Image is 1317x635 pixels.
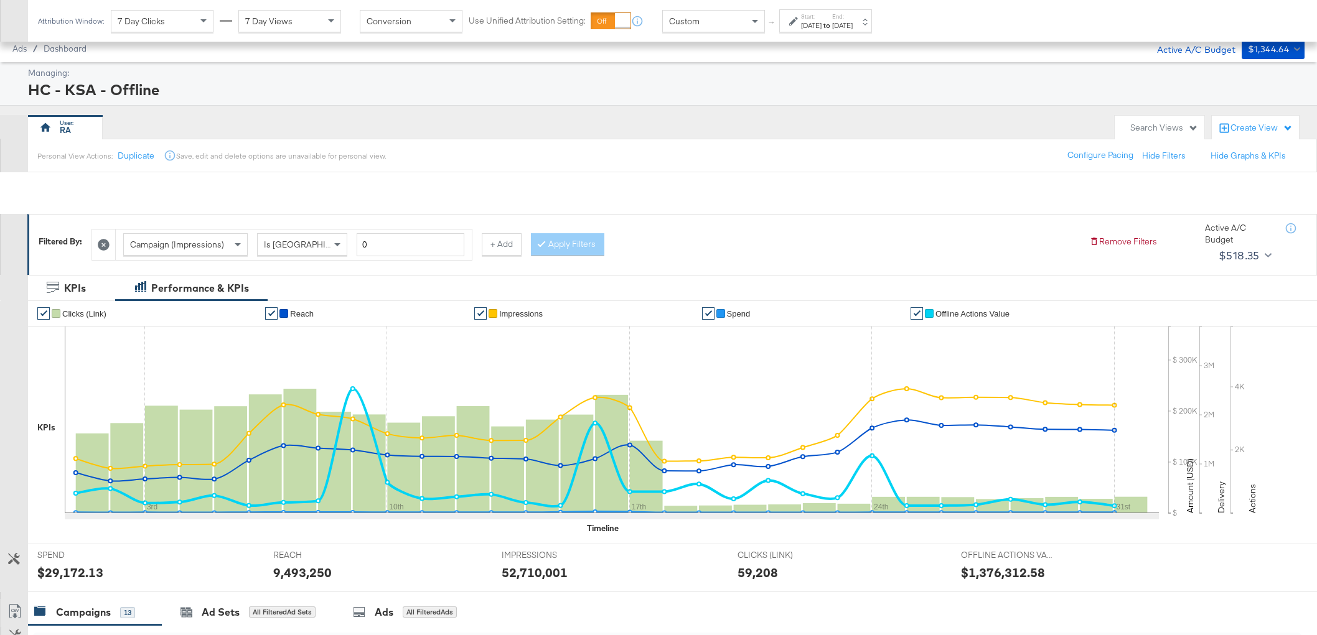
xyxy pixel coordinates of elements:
[1214,246,1274,266] button: $518.35
[176,151,386,161] div: Save, edit and delete options are unavailable for personal view.
[120,607,135,618] div: 13
[935,309,1010,318] span: Offline Actions Value
[1205,222,1273,245] div: Active A/C Budget
[911,307,923,320] a: ✔
[62,309,106,318] span: Clicks (Link)
[1242,39,1305,59] button: $1,344.64
[1219,246,1260,265] div: $518.35
[669,16,700,27] span: Custom
[801,12,822,21] label: Start:
[832,12,853,21] label: End:
[265,307,278,320] a: ✔
[12,44,27,53] span: Ads
[118,150,154,162] button: Duplicate
[245,16,293,27] span: 7 Day Views
[469,15,586,27] label: Use Unified Attribution Setting:
[961,549,1054,561] span: OFFLINE ACTIONS VALUE
[1142,150,1186,162] button: Hide Filters
[44,44,87,53] a: Dashboard
[1144,39,1235,58] div: Active A/C Budget
[766,21,778,25] span: ↑
[357,233,464,256] input: Enter a number
[1130,122,1198,134] div: Search Views
[375,605,393,619] div: Ads
[1089,236,1157,248] button: Remove Filters
[37,151,113,161] div: Personal View Actions:
[702,307,715,320] a: ✔
[499,309,543,318] span: Impressions
[738,549,831,561] span: CLICKS (LINK)
[273,563,332,582] div: 9,493,250
[727,309,751,318] span: Spend
[1211,150,1286,162] button: Hide Graphs & KPIs
[37,17,105,25] div: Attribution Window:
[264,239,359,250] span: Is [GEOGRAPHIC_DATA]
[1247,484,1258,513] text: Actions
[801,21,822,30] div: [DATE]
[502,563,568,582] div: 52,710,001
[37,549,131,561] span: SPEND
[37,307,50,320] a: ✔
[832,21,853,30] div: [DATE]
[56,605,111,619] div: Campaigns
[202,605,240,619] div: Ad Sets
[822,21,832,30] strong: to
[130,239,224,250] span: Campaign (Impressions)
[1184,458,1196,513] text: Amount (USD)
[39,236,82,248] div: Filtered By:
[482,233,522,256] button: + Add
[502,549,595,561] span: IMPRESSIONS
[37,422,55,433] div: KPIs
[1248,42,1290,57] div: $1,344.64
[273,549,367,561] span: REACH
[1230,122,1293,134] div: Create View
[37,563,103,582] div: $29,172.13
[60,124,71,136] div: RA
[587,522,619,534] div: Timeline
[403,606,457,618] div: All Filtered Ads
[118,16,165,27] span: 7 Day Clicks
[27,44,44,53] span: /
[961,563,1045,582] div: $1,376,312.58
[249,606,316,618] div: All Filtered Ad Sets
[64,281,86,295] div: KPIs
[738,563,778,582] div: 59,208
[1216,481,1227,513] text: Delivery
[151,281,249,295] div: Performance & KPIs
[290,309,314,318] span: Reach
[367,16,411,27] span: Conversion
[28,67,1301,79] div: Managing:
[1059,144,1142,167] button: Configure Pacing
[474,307,487,320] a: ✔
[28,79,1301,100] div: HC - KSA - Offline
